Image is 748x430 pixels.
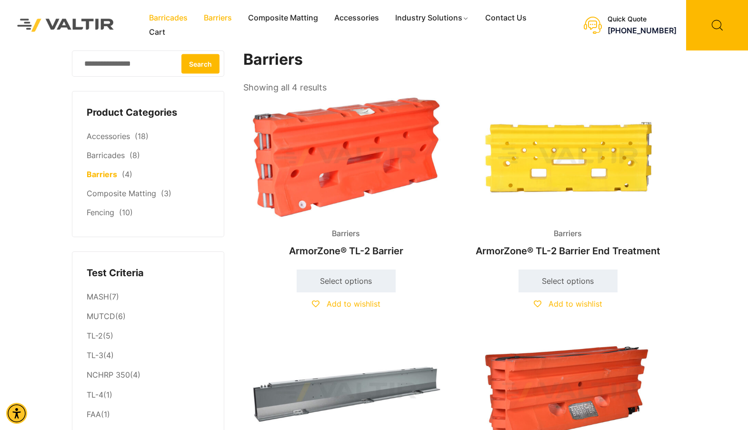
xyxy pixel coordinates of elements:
[608,26,677,35] a: call (888) 496-3625
[243,95,449,261] a: BarriersArmorZone® TL-2 Barrier
[87,287,209,307] li: (7)
[87,170,117,179] a: Barriers
[141,25,173,40] a: Cart
[549,299,602,309] span: Add to wishlist
[6,403,27,424] div: Accessibility Menu
[87,266,209,280] h4: Test Criteria
[326,11,387,25] a: Accessories
[181,54,219,73] button: Search
[87,405,209,422] li: (1)
[161,189,171,198] span: (3)
[240,11,326,25] a: Composite Matting
[87,346,209,366] li: (4)
[87,311,115,321] a: MUTCD
[87,131,130,141] a: Accessories
[87,370,130,380] a: NCHRP 350
[87,390,103,400] a: TL-4
[465,95,671,219] img: A bright yellow plastic component with various holes and cutouts, likely used in machinery or equ...
[243,95,449,219] img: Barriers
[547,227,589,241] span: Barriers
[465,95,671,261] a: BarriersArmorZone® TL-2 Barrier End Treatment
[534,299,602,309] a: Add to wishlist
[312,299,380,309] a: Add to wishlist
[122,170,132,179] span: (4)
[608,15,677,23] div: Quick Quote
[387,11,477,25] a: Industry Solutions
[519,270,618,292] a: Select options for “ArmorZone® TL-2 Barrier End Treatment”
[87,208,114,217] a: Fencing
[297,270,396,292] a: Select options for “ArmorZone® TL-2 Barrier”
[135,131,149,141] span: (18)
[7,9,124,42] img: Valtir Rentals
[87,307,209,327] li: (6)
[72,50,224,77] input: Search for:
[87,385,209,405] li: (1)
[243,50,672,69] h1: Barriers
[243,240,449,261] h2: ArmorZone® TL-2 Barrier
[87,366,209,385] li: (4)
[87,189,156,198] a: Composite Matting
[243,80,327,96] p: Showing all 4 results
[325,227,367,241] span: Barriers
[87,331,103,340] a: TL-2
[196,11,240,25] a: Barriers
[87,350,103,360] a: TL-3
[477,11,535,25] a: Contact Us
[87,106,209,120] h4: Product Categories
[87,150,125,160] a: Barricades
[87,327,209,346] li: (5)
[119,208,133,217] span: (10)
[465,240,671,261] h2: ArmorZone® TL-2 Barrier End Treatment
[130,150,140,160] span: (8)
[327,299,380,309] span: Add to wishlist
[87,292,109,301] a: MASH
[87,410,101,419] a: FAA
[141,11,196,25] a: Barricades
